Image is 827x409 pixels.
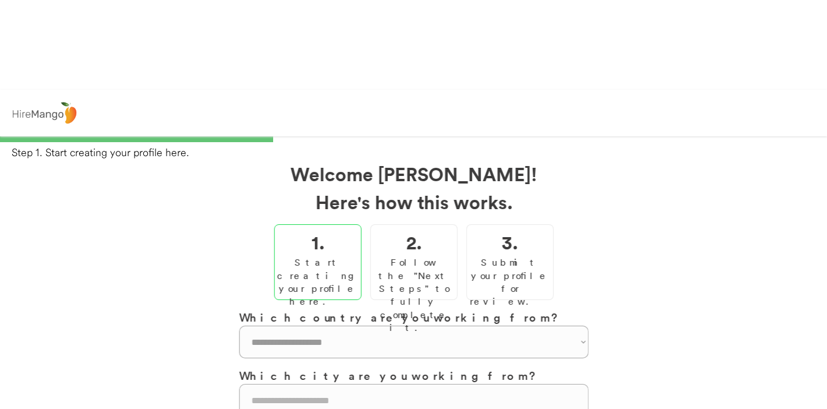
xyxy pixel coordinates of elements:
h2: 1. [311,228,324,256]
h2: 3. [502,228,518,256]
img: logo%20-%20hiremango%20gray.png [9,100,80,127]
div: Step 1. Start creating your profile here. [12,145,827,160]
div: Follow the "Next Steps" to fully complete it. [374,256,454,334]
h3: Which city are you working from? [239,367,589,384]
div: 33% [2,136,825,142]
h2: Welcome [PERSON_NAME]! Here's how this works. [239,160,589,216]
div: Start creating your profile here. [277,256,359,308]
div: Submit your profile for review. [470,256,550,308]
h2: 2. [406,228,422,256]
h3: Which country are you working from? [239,309,589,326]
